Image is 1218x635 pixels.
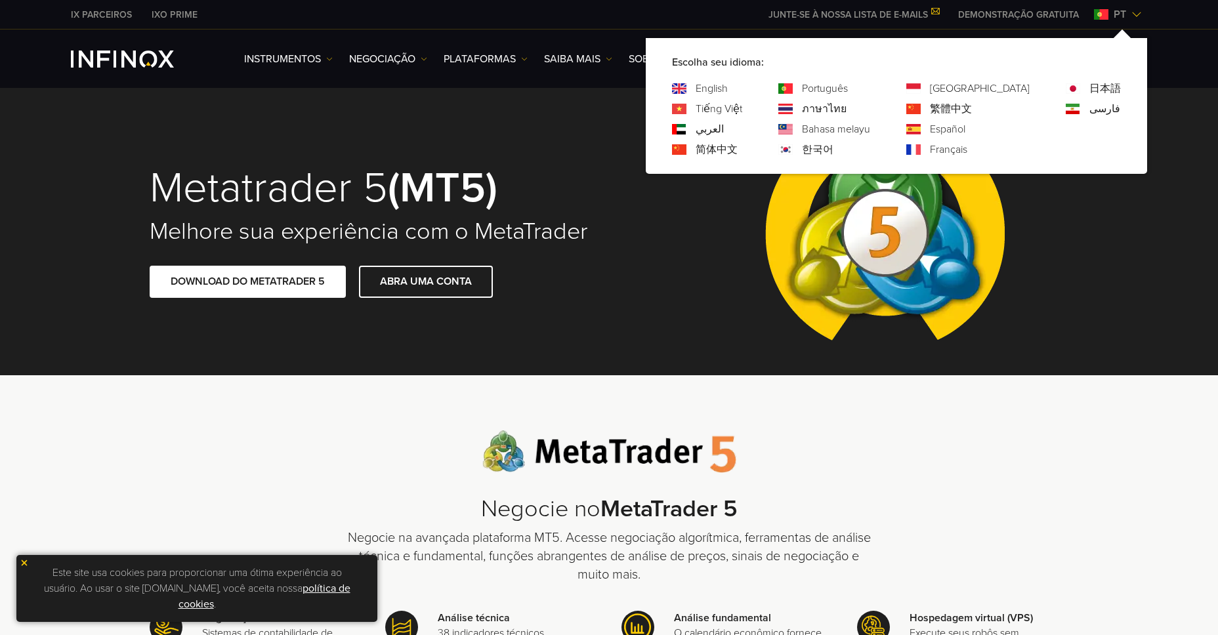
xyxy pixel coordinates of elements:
[544,51,612,67] a: Saiba mais
[23,562,371,615] p: Este site usa cookies para proporcionar uma ótima experiência ao usuário. Ao usar o site [DOMAIN_...
[930,121,965,137] a: Language
[71,51,205,68] a: INFINOX Logo
[482,430,736,473] img: Meta Trader 5 logo
[910,611,1033,625] strong: Hospedagem virtual (VPS)
[600,495,738,523] strong: MetaTrader 5
[696,101,742,117] a: Language
[438,611,510,625] strong: Análise técnica
[61,8,142,22] a: INFINOX
[349,51,427,67] a: NEGOCIAÇÃO
[672,54,1121,70] p: Escolha seu idioma:
[359,266,493,298] a: ABRA UMA CONTA
[1089,101,1120,117] a: Language
[930,142,967,157] a: Language
[20,558,29,567] img: yellow close icon
[388,162,497,214] strong: (MT5)
[346,529,871,584] p: Negocie na avançada plataforma MT5. Acesse negociação algorítmica, ferramentas de análise técnica...
[948,8,1089,22] a: INFINOX MENU
[244,51,333,67] a: Instrumentos
[150,266,346,298] a: DOWNLOAD DO METATRADER 5
[674,611,771,625] strong: Análise fundamental
[802,81,848,96] a: Language
[755,88,1015,375] img: Meta Trader 5
[142,8,207,22] a: INFINOX
[696,81,728,96] a: Language
[930,81,1030,96] a: Language
[1108,7,1131,22] span: pt
[802,121,870,137] a: Language
[696,121,724,137] a: Language
[802,101,847,117] a: Language
[759,9,948,20] a: JUNTE-SE À NOSSA LISTA DE E-MAILS
[930,101,972,117] a: Language
[696,142,738,157] a: Language
[346,495,871,523] h2: Negocie no
[1089,81,1121,96] a: Language
[150,217,591,246] h2: Melhore sua experiência com o MetaTrader
[444,51,528,67] a: PLATAFORMAS
[150,166,591,211] h1: Metatrader 5
[802,142,833,157] a: Language
[629,51,673,67] a: SOBRE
